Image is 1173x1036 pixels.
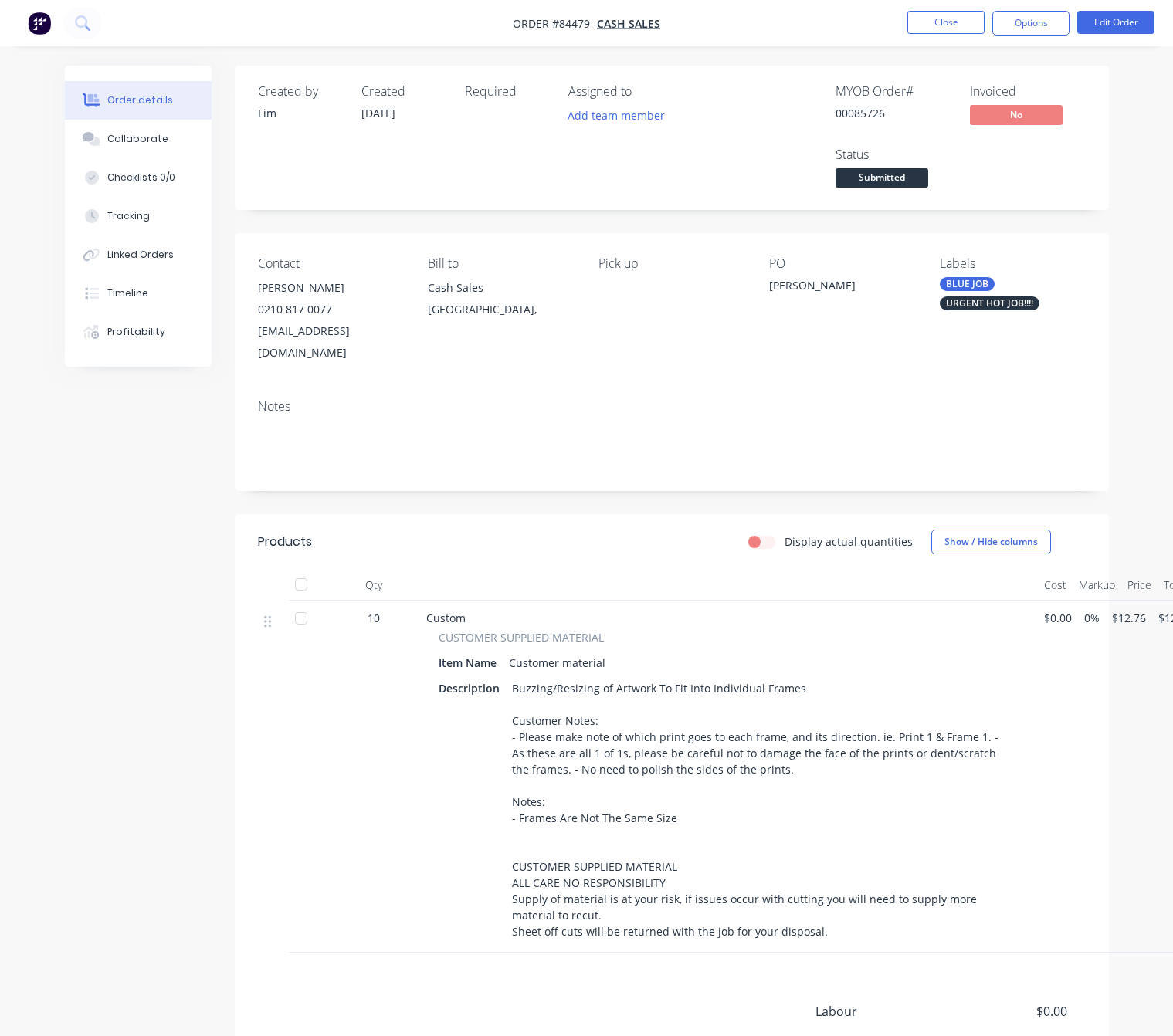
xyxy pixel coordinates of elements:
div: Price [1121,570,1158,601]
div: [PERSON_NAME] [258,277,404,299]
div: Contact [258,256,404,271]
a: Cash Sales [597,16,660,31]
button: Show / Hide columns [931,530,1051,554]
div: Description [439,677,506,699]
div: Assigned to [568,84,723,99]
span: Labour [815,1002,953,1021]
div: Created [361,84,446,99]
div: Markup [1073,570,1121,601]
div: Created by [258,84,343,99]
div: Cash Sales[GEOGRAPHIC_DATA], [428,277,574,327]
div: Collaborate [107,132,168,146]
div: Invoiced [970,84,1086,99]
div: Status [836,147,951,162]
div: Required [465,84,550,99]
div: Cost [1038,570,1073,601]
div: Qty [327,570,420,601]
div: MYOB Order # [836,84,951,99]
div: PO [769,256,915,271]
label: Display actual quantities [785,533,913,550]
button: Timeline [65,274,212,313]
div: Customer material [503,652,612,674]
div: Pick up [598,256,744,271]
div: Bill to [428,256,574,271]
div: [EMAIL_ADDRESS][DOMAIN_NAME] [258,320,404,364]
div: Products [258,533,312,551]
div: URGENT HOT JOB!!!! [940,296,1039,310]
div: Tracking [107,209,150,223]
button: Checklists 0/0 [65,158,212,197]
span: Order #84479 - [513,16,597,31]
button: Collaborate [65,120,212,158]
span: 0% [1084,610,1100,626]
div: [GEOGRAPHIC_DATA], [428,299,574,320]
span: $0.00 [1044,610,1072,626]
span: $0.00 [952,1002,1066,1021]
button: Linked Orders [65,235,212,274]
div: Timeline [107,286,148,300]
button: Profitability [65,313,212,351]
div: Labels [940,256,1086,271]
span: Submitted [836,168,928,188]
button: Add team member [559,105,673,126]
div: 0210 817 0077 [258,299,404,320]
div: Notes [258,399,1086,414]
button: Tracking [65,197,212,235]
div: Cash Sales [428,277,574,299]
button: Submitted [836,168,928,191]
div: Item Name [439,652,503,674]
button: Order details [65,81,212,120]
div: [PERSON_NAME]0210 817 0077[EMAIL_ADDRESS][DOMAIN_NAME] [258,277,404,364]
div: 00085726 [836,105,951,121]
span: Custom [426,611,466,625]
button: Add team member [568,105,673,126]
div: Linked Orders [107,248,174,262]
div: [PERSON_NAME] [769,277,915,299]
div: Profitability [107,325,165,339]
span: CUSTOMER SUPPLIED MATERIAL [439,629,604,645]
span: $12.76 [1112,610,1146,626]
button: Edit Order [1077,11,1154,34]
span: No [970,105,1063,124]
span: 10 [368,610,380,626]
span: [DATE] [361,106,395,120]
div: Lim [258,105,343,121]
div: Checklists 0/0 [107,171,175,185]
div: Order details [107,93,173,107]
div: Buzzing/Resizing of Artwork To Fit Into Individual Frames Customer Notes: - Please make note of w... [506,677,1019,943]
img: Factory [28,12,51,35]
button: Close [907,11,985,34]
button: Options [992,11,1070,36]
div: BLUE JOB [940,277,995,291]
